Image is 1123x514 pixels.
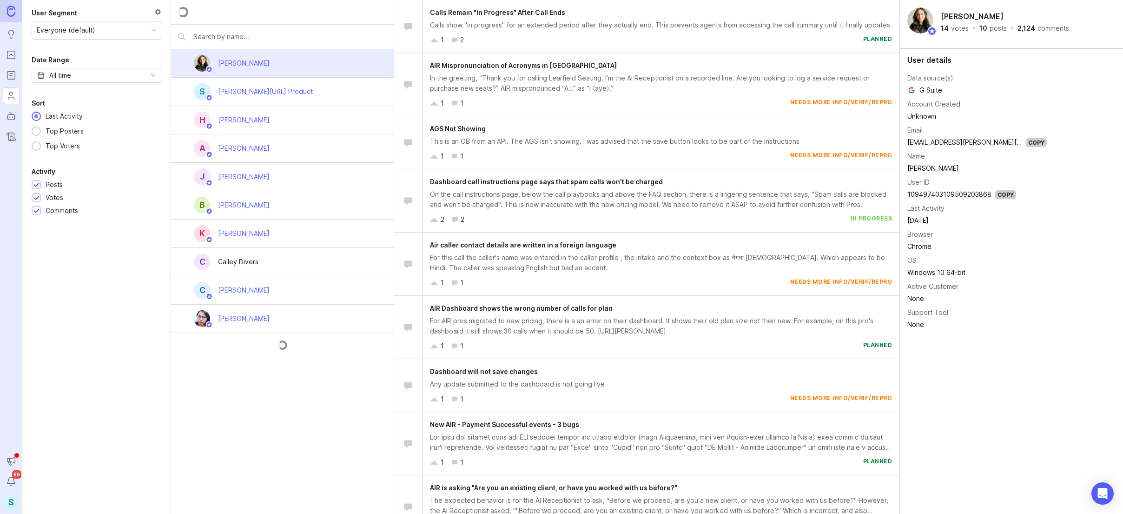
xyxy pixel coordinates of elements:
[206,321,213,328] img: member badge
[46,180,63,190] div: Posts
[460,394,463,404] div: 1
[430,189,892,210] div: On the call instructions page, below the call playbooks and above the FAQ section, there is a lin...
[430,304,613,312] span: AIR Dashboard shows the wrong number of calls for plan
[907,162,1047,174] td: [PERSON_NAME]
[3,26,20,43] a: Ideas
[430,484,677,492] span: AIR is asking "Are you an existing client, or have you worked with us before?"
[32,98,45,109] div: Sort
[430,8,565,16] span: Calls Remain "In Progress" After Call Ends
[194,225,211,242] div: K
[3,87,20,104] a: Users
[1091,482,1114,505] div: Open Intercom Messenger
[907,177,930,187] div: User ID
[441,341,444,351] div: 1
[907,216,929,224] time: [DATE]
[394,359,899,412] a: Dashboard will not save changesAny update submitted to the dashboard is not going live11needs mor...
[790,151,892,161] div: needs more info/verif/repro
[194,254,211,270] div: C
[907,138,1066,146] a: [EMAIL_ADDRESS][PERSON_NAME][PERSON_NAME]
[907,267,1047,279] td: Windows 10 64-bit
[907,73,953,83] div: Data source(s)
[907,99,960,109] div: Account Created
[441,278,444,288] div: 1
[863,341,892,351] div: planned
[46,206,78,216] div: Comments
[194,282,211,299] div: C
[979,25,987,32] div: 10
[218,172,270,182] div: [PERSON_NAME]
[430,20,892,30] div: Calls show "in progress" for an extended period after they actually end. This prevents agents fro...
[907,320,1047,330] div: None
[3,473,20,490] button: Notifications
[990,25,1007,32] div: posts
[41,141,85,151] div: Top Voters
[907,240,1047,253] td: Chrome
[460,35,464,45] div: 2
[907,56,1116,64] div: User details
[3,108,20,125] a: Autopilot
[907,203,945,214] div: Last Activity
[193,32,387,42] input: Search by name...
[441,98,444,108] div: 1
[394,412,899,475] a: New AIR - Payment Successful events - 3 bugsLor ipsu dol sitamet cons adi ELI seddoei tempor inc ...
[218,143,270,154] div: [PERSON_NAME]
[927,27,937,36] img: member badge
[3,67,20,84] a: Roadmaps
[430,61,617,69] span: AIR Mispronunciation of Acronyms in [GEOGRAPHIC_DATA]
[863,35,892,45] div: planned
[194,310,211,327] img: Pamela Cervantes
[430,125,486,133] span: AGS Not Showing
[49,70,71,80] div: All time
[194,83,211,100] div: S
[218,58,270,68] div: [PERSON_NAME]
[460,98,463,108] div: 1
[441,35,444,45] div: 1
[430,421,579,428] span: New AIR - Payment Successful events - 3 bugs
[206,208,213,215] img: member badge
[3,494,20,510] button: S
[37,25,95,35] div: Everyone (default)
[3,47,20,63] a: Portal
[790,98,892,108] div: needs more info/verif/repro
[790,278,892,288] div: needs more info/verif/repro
[32,7,77,19] div: User Segment
[394,53,899,116] a: AIR Mispronunciation of Acronyms in [GEOGRAPHIC_DATA]In the greeting, “Thank you for calling Lear...
[218,285,270,295] div: [PERSON_NAME]
[206,180,213,187] img: member badge
[971,25,977,32] div: ·
[1037,25,1069,32] div: comments
[851,214,892,225] div: in progress
[41,126,88,136] div: Top Posters
[3,128,20,145] a: Changelog
[907,281,958,292] div: Active Customer
[218,228,270,239] div: [PERSON_NAME]
[907,255,917,266] div: OS
[194,168,211,185] div: J
[206,66,213,73] img: member badge
[430,241,616,249] span: Air caller contact details are written in a foreign language
[218,87,313,97] div: [PERSON_NAME][URL] Product
[206,293,213,300] img: member badge
[206,94,213,101] img: member badge
[907,7,933,33] img: Ysabelle Eugenio
[394,296,899,359] a: AIR Dashboard shows the wrong number of calls for planFor AIR pros migrated to new pricing, there...
[863,457,892,467] div: planned
[907,307,948,318] div: Support Tool
[41,111,87,121] div: Last Activity
[194,112,211,128] div: H
[790,394,892,404] div: needs more info/verif/repro
[218,115,270,125] div: [PERSON_NAME]
[32,166,55,177] div: Activity
[1026,138,1047,147] div: Copy
[194,197,211,214] div: B
[460,151,463,161] div: 1
[206,151,213,158] img: member badge
[907,294,1047,304] div: None
[430,178,663,186] span: Dashboard call instructions page says that spam calls won't be charged
[441,151,444,161] div: 1
[194,140,211,157] div: A
[1010,25,1015,32] div: ·
[218,314,270,324] div: [PERSON_NAME]
[394,116,899,169] a: AGS Not ShowingThis is an OB from an API. The AGS isn't showing. I was advised that the save butt...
